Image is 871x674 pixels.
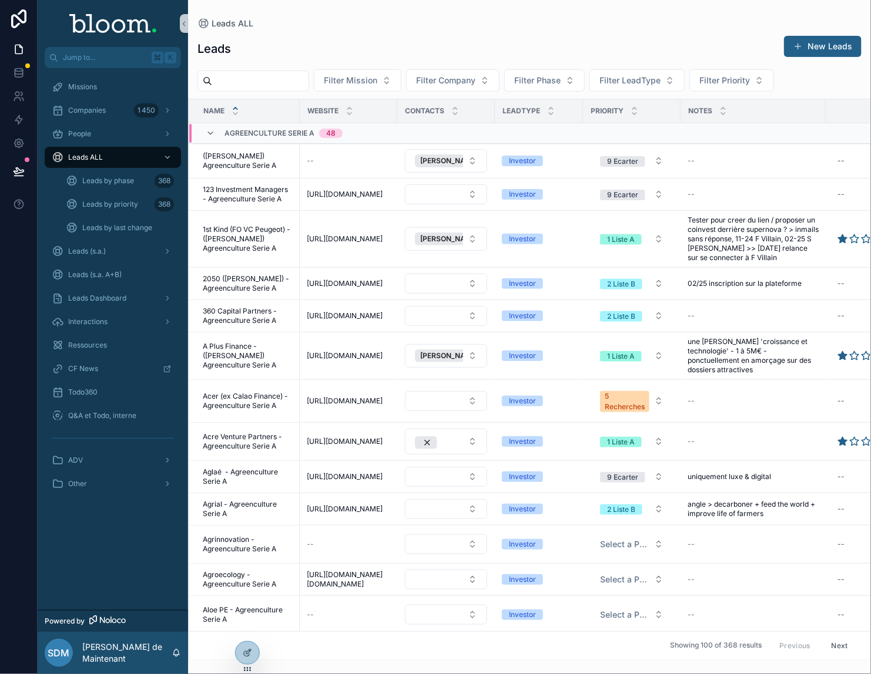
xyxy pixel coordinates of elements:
span: -- [688,311,695,321]
a: Select Button [590,568,674,591]
span: Filter Company [416,75,475,86]
span: -- [688,610,695,619]
div: -- [838,540,845,549]
span: Leads by priority [82,200,138,209]
span: [URL][DOMAIN_NAME] [307,472,383,481]
span: -- [688,190,695,199]
a: Select Button [404,273,488,294]
span: [URL][DOMAIN_NAME] [307,311,383,321]
a: People [45,123,181,144]
a: Select Button [404,305,488,326]
button: Select Button [405,227,487,251]
a: Select Button [590,150,674,172]
div: 1 Liste A [607,234,635,245]
span: Contacts [405,106,444,116]
a: Select Button [590,345,674,367]
button: Next [823,636,856,655]
span: Powered by [45,616,85,626]
span: Interactions [68,317,108,326]
a: angle > decarboner + feed the world + improve life of farmers [688,500,819,518]
div: -- [838,472,845,481]
a: ([PERSON_NAME]) Agreenculture Serie A [203,151,293,170]
a: Select Button [404,604,488,625]
span: Select a Priority [600,574,649,585]
span: Select a Priority [600,609,649,621]
a: Select Button [404,184,488,205]
span: Ressources [68,341,107,350]
div: -- [838,504,845,514]
button: Select Button [591,184,673,205]
a: Agrinnovation - Agreenculture Serie A [203,535,293,554]
a: Aglaé - Agreenculture Serie A [203,467,293,486]
a: -- [688,540,819,549]
button: Select Button [405,184,487,204]
a: Select Button [404,466,488,487]
span: SdM [48,646,70,660]
a: Select Button [404,343,488,368]
div: Investor [509,539,536,550]
span: Agreenculture Serie A [225,129,314,138]
a: Investor [502,156,576,166]
a: -- [688,437,819,446]
div: 368 [155,197,174,211]
span: Other [68,479,87,488]
button: New Leads [784,36,862,57]
div: 48 [326,129,336,138]
span: Filter Phase [514,75,561,86]
a: Investor [502,574,576,585]
span: K [166,53,175,62]
span: Showing 100 of 368 results [670,641,762,651]
button: Unselect 911 [415,232,495,245]
button: Select Button [591,431,673,452]
p: [PERSON_NAME] de Maintenant [82,641,172,665]
button: Select Button [405,306,487,326]
button: Select Button [314,69,401,92]
div: 5 Recherches [605,391,645,412]
div: Investor [509,471,536,482]
a: A Plus Finance - ([PERSON_NAME]) Agreenculture Serie A [203,342,293,370]
span: Missions [68,82,97,92]
span: Agroecology - Agreenculture Serie A [203,570,293,589]
button: Select Button [689,69,774,92]
a: Select Button [590,305,674,327]
span: -- [307,156,314,166]
a: Investor [502,539,576,550]
span: -- [688,437,695,446]
a: Select Button [404,534,488,555]
div: Investor [509,189,536,200]
a: Investor [502,234,576,244]
a: Select Button [590,183,674,205]
div: 9 Ecarter [607,472,638,483]
div: -- [838,156,845,166]
div: 2 Liste B [607,504,635,515]
a: [URL][DOMAIN_NAME][DOMAIN_NAME] [307,570,390,589]
a: Select Button [590,272,674,295]
a: Leads Dashboard [45,288,181,309]
a: Leads (s.a.) [45,241,181,262]
a: Powered by [38,610,188,632]
a: Leads (s.a. A+B) [45,264,181,285]
div: Investor [509,278,536,289]
a: Leads by phase368 [59,170,181,191]
span: [URL][DOMAIN_NAME] [307,437,383,446]
a: 02/25 inscription sur la plateforme [688,279,819,288]
span: Select a Priority [600,538,649,550]
a: Aloe PE - Agreenculture Serie A [203,605,293,624]
div: 1 Liste A [607,351,635,362]
div: 1 450 [134,103,159,117]
a: Investor [502,351,576,361]
a: [URL][DOMAIN_NAME] [307,437,390,446]
span: 360 Capital Partners - Agreenculture Serie A [203,306,293,325]
button: Select Button [591,466,673,487]
span: Leads by phase [82,176,134,186]
button: Unselect 922 [415,154,495,167]
span: Leads ALL [68,153,103,162]
a: Acre Venture Partners - Agreenculture Serie A [203,432,293,451]
a: Leads by last change [59,217,181,238]
span: Filter LeadType [599,75,661,86]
